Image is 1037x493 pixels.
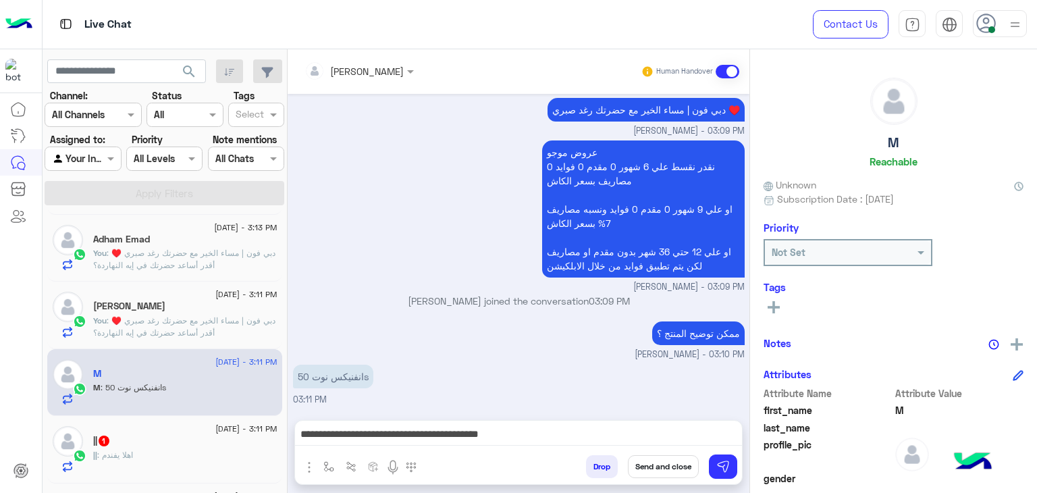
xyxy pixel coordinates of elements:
label: Priority [132,132,163,147]
span: [DATE] - 3:11 PM [215,288,277,301]
span: 1 [99,436,109,446]
img: create order [368,461,379,472]
span: انفنيكس نوت 50s [101,382,166,392]
span: gender [764,471,893,486]
h5: || [93,435,111,446]
span: M [895,403,1024,417]
img: add [1011,338,1023,351]
p: 19/8/2025, 3:10 PM [652,321,745,345]
img: defaultAdmin.png [53,359,83,390]
span: [DATE] - 3:11 PM [215,356,277,368]
span: [DATE] - 3:13 PM [214,222,277,234]
span: You [93,248,107,258]
h5: M [93,368,101,380]
img: defaultAdmin.png [53,225,83,255]
span: M [93,382,101,392]
button: select flow [318,455,340,477]
label: Status [152,88,182,103]
p: [PERSON_NAME] joined the conversation [293,294,745,308]
img: tab [57,16,74,32]
p: 19/8/2025, 3:09 PM [548,98,745,122]
img: profile [1007,16,1023,33]
img: WhatsApp [73,382,86,396]
img: make a call [406,462,417,473]
span: 03:11 PM [293,394,327,405]
button: Apply Filters [45,181,284,205]
span: دبي فون | مساء الخير مع حضرتك رغد صبري ♥️ أقدر أساعد حضرتك في إيه النهاردة؟ [93,315,275,338]
img: WhatsApp [73,315,86,328]
a: tab [899,10,926,38]
span: null [895,471,1024,486]
h6: Attributes [764,368,812,380]
a: Contact Us [813,10,888,38]
img: send attachment [301,459,317,475]
img: defaultAdmin.png [895,438,929,471]
h5: M [888,135,899,151]
span: Attribute Name [764,386,893,400]
div: Select [234,107,264,124]
span: first_name [764,403,893,417]
img: Trigger scenario [346,461,356,472]
h6: Notes [764,337,791,349]
h5: Adham Emad [93,234,150,245]
h5: Mina [93,301,165,312]
img: defaultAdmin.png [53,426,83,457]
span: [PERSON_NAME] - 03:09 PM [633,281,745,294]
img: WhatsApp [73,248,86,261]
span: Attribute Value [895,386,1024,400]
img: send message [716,460,730,473]
span: [PERSON_NAME] - 03:09 PM [633,125,745,138]
span: Subscription Date : [DATE] [777,192,894,206]
img: defaultAdmin.png [871,78,917,124]
span: دبي فون | مساء الخير مع حضرتك رغد صبري ♥️ أقدر أساعد حضرتك في إيه النهاردة؟ [93,248,275,270]
img: tab [942,17,957,32]
img: WhatsApp [73,449,86,463]
span: [DATE] - 3:11 PM [215,423,277,435]
label: Note mentions [213,132,277,147]
button: search [173,59,206,88]
span: profile_pic [764,438,893,469]
h6: Priority [764,222,799,234]
p: 19/8/2025, 3:09 PM [542,140,745,278]
small: Human Handover [656,66,713,77]
button: Send and close [628,455,699,478]
p: 19/8/2025, 3:11 PM [293,365,373,388]
label: Assigned to: [50,132,105,147]
span: last_name [764,421,893,435]
img: hulul-logo.png [949,439,996,486]
label: Channel: [50,88,88,103]
img: 1403182699927242 [5,59,30,83]
button: Trigger scenario [340,455,363,477]
span: 03:09 PM [589,295,630,307]
img: select flow [323,461,334,472]
label: Tags [234,88,255,103]
h6: Reachable [870,155,918,167]
img: defaultAdmin.png [53,292,83,322]
p: Live Chat [84,16,132,34]
button: Drop [586,455,618,478]
img: send voice note [385,459,401,475]
span: search [181,63,197,80]
span: Unknown [764,178,816,192]
img: notes [988,339,999,350]
button: create order [363,455,385,477]
span: You [93,315,107,326]
h6: Tags [764,281,1023,293]
span: || [93,450,97,460]
img: Logo [5,10,32,38]
img: tab [905,17,920,32]
span: [PERSON_NAME] - 03:10 PM [635,348,745,361]
span: اهلا يفندم [97,450,133,460]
